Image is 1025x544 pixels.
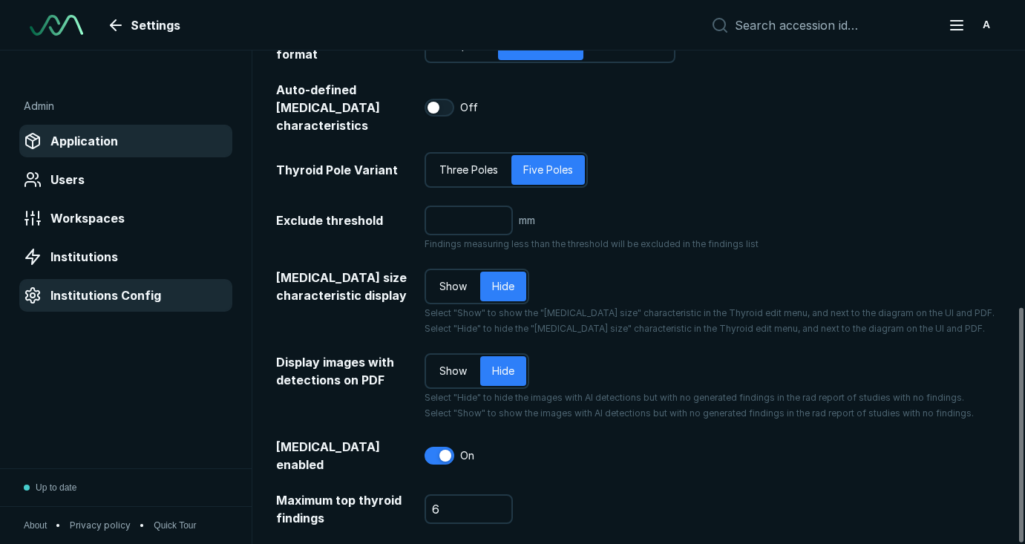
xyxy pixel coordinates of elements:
div: avatar-name [975,13,998,37]
span: Up to date [36,481,76,494]
span: Admin [24,98,54,114]
span: Display images with detections on PDF [276,355,394,387]
span: Institutions [50,248,118,266]
span: Three Poles [439,162,498,178]
span: Select "Show" to show the "[MEDICAL_DATA] size" characteristic in the Thyroid edit menu, and next... [425,307,995,334]
span: Maximum top thyroid findings [276,493,402,525]
span: Hide [492,363,514,379]
span: • [56,519,61,532]
span: Application [50,132,118,150]
a: Users [21,165,231,194]
span: Show [439,278,467,295]
span: Hide [492,278,514,295]
span: A [983,17,990,33]
span: Off [460,99,478,116]
span: Workspaces [50,209,125,227]
button: Quick Tour [154,519,196,532]
a: Settings [101,10,189,40]
span: Five Poles [523,162,573,178]
span: On [460,448,474,464]
span: • [140,519,145,532]
a: Institutions [21,242,231,272]
span: [MEDICAL_DATA] enabled [276,439,380,472]
input: Search accession id… [735,18,930,33]
span: [MEDICAL_DATA] size characteristic display [276,270,407,303]
span: Findings measuring less than the threshold will be excluded in the findings list [425,238,759,249]
a: Institutions Config [21,281,231,310]
span: Show [439,363,467,379]
button: Up to date [24,469,76,506]
a: See-Mode Logo [24,9,89,42]
a: Workspaces [21,203,231,233]
img: See-Mode Logo [30,15,83,36]
span: mm [519,212,535,229]
span: Select "Hide" to hide the images with AI detections but with no generated findings in the rad rep... [425,392,974,419]
button: About [24,519,47,532]
span: Users [50,171,85,189]
span: Institutions Config [50,286,161,304]
a: Privacy policy [70,519,131,532]
span: Auto-defined [MEDICAL_DATA] characteristics [276,82,380,133]
a: Application [21,126,231,156]
button: avatar-name [939,10,1001,40]
span: Thyroid Pole Variant [276,163,398,177]
span: Exclude threshold [276,213,383,228]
